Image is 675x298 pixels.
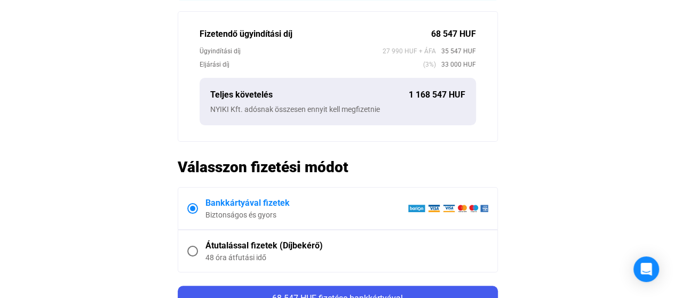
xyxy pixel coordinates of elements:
div: Teljes követelés [210,88,409,101]
div: Bankkártyával fizetek [205,197,408,210]
div: Fizetendő ügyindítási díj [200,28,431,41]
div: Open Intercom Messenger [633,256,659,282]
div: Biztonságos és gyors [205,210,408,220]
div: Eljárási díj [200,59,423,70]
span: 27 990 HUF + ÁFA [383,46,436,57]
span: 33 000 HUF [436,59,476,70]
div: NYIKI Kft. adósnak összesen ennyit kell megfizetnie [210,104,465,115]
div: Ügyindítási díj [200,46,383,57]
img: barion [408,204,488,213]
h2: Válasszon fizetési módot [178,158,498,176]
div: 48 óra átfutási idő [205,252,488,263]
span: 35 547 HUF [436,46,476,57]
div: 68 547 HUF [431,28,476,41]
div: 1 168 547 HUF [409,88,465,101]
span: (3%) [423,59,436,70]
div: Átutalással fizetek (Díjbekérő) [205,239,488,252]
